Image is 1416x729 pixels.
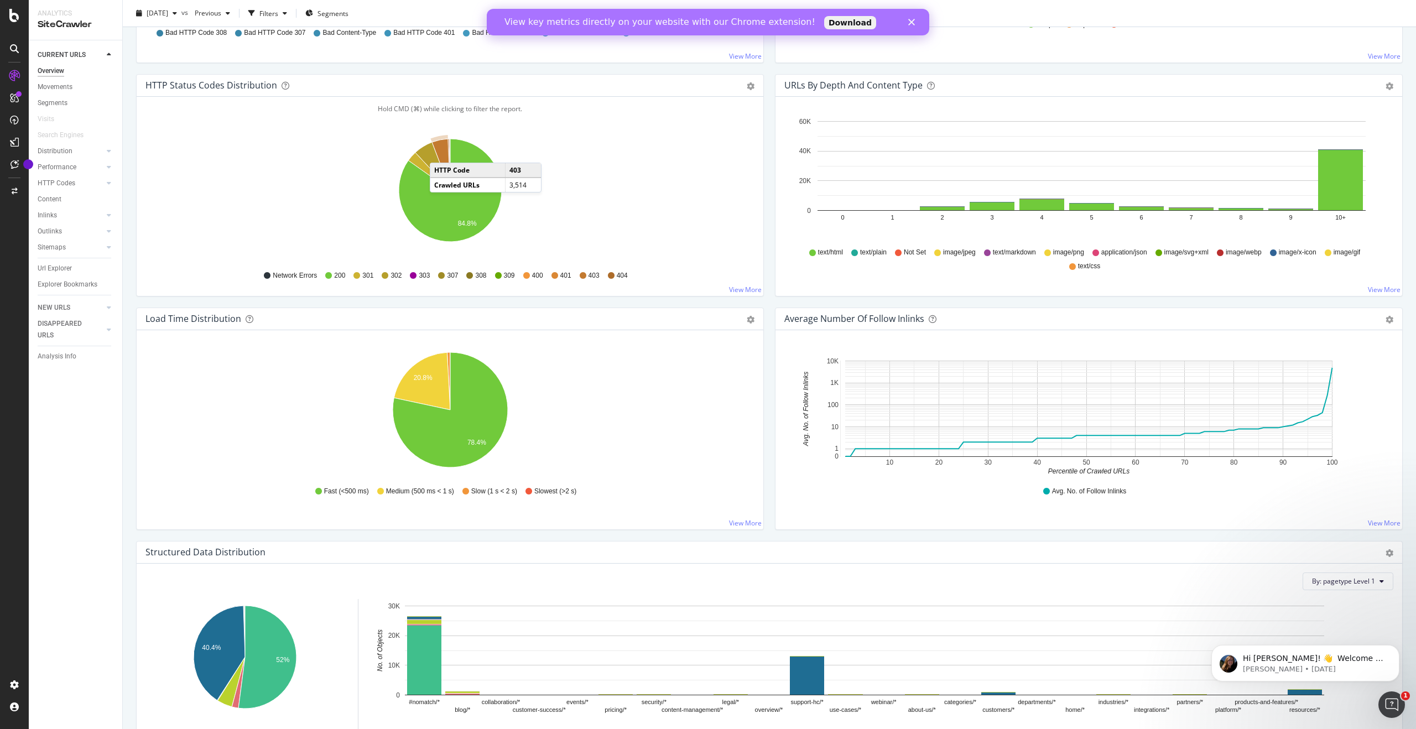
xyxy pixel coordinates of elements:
[1279,248,1316,257] span: image/x-icon
[386,487,454,496] span: Medium (500 ms < 1 s)
[372,599,1393,727] svg: A chart.
[662,706,723,713] text: content-management/*
[617,271,628,280] span: 404
[1239,214,1242,221] text: 8
[38,129,95,141] a: Search Engines
[38,129,84,141] div: Search Engines
[362,271,373,280] span: 301
[791,699,824,705] text: support-hc/*
[38,194,114,205] a: Content
[990,214,993,221] text: 3
[396,691,400,699] text: 0
[784,114,1393,243] div: A chart.
[1378,691,1405,718] iframe: Intercom live chat
[940,214,944,221] text: 2
[1090,214,1093,221] text: 5
[322,28,376,38] span: Bad Content-Type
[38,9,113,18] div: Analytics
[513,706,566,713] text: customer-success/*
[1181,459,1189,466] text: 70
[566,699,589,705] text: events/*
[447,271,458,280] span: 307
[1101,248,1147,257] span: application/json
[393,28,455,38] span: Bad HTTP Code 401
[1018,699,1056,705] text: departments/*
[799,177,811,185] text: 20K
[532,271,543,280] span: 400
[755,706,783,713] text: overview/*
[38,18,113,31] div: SiteCrawler
[190,4,235,22] button: Previous
[430,163,506,178] td: HTTP Code
[1386,549,1393,557] div: gear
[1053,248,1084,257] span: image/png
[38,279,97,290] div: Explorer Bookmarks
[38,162,76,173] div: Performance
[48,32,191,96] span: Hi [PERSON_NAME]! 👋 Welcome to Botify chat support! Have a question? Reply to this message and ou...
[784,313,924,324] div: Average Number of Follow Inlinks
[181,7,190,17] span: vs
[1033,459,1041,466] text: 40
[38,226,103,237] a: Outlinks
[48,43,191,53] p: Message from Laura, sent 52w ago
[799,118,811,126] text: 60K
[1226,248,1262,257] span: image/webp
[301,4,353,22] button: Segments
[38,263,72,274] div: Url Explorer
[1195,622,1416,699] iframe: Intercom notifications message
[943,248,976,257] span: image/jpeg
[132,4,181,22] button: [DATE]
[982,706,1015,713] text: customers/*
[1279,459,1287,466] text: 90
[830,379,839,387] text: 1K
[1176,699,1203,705] text: partners/*
[1368,51,1401,61] a: View More
[841,214,844,221] text: 0
[747,82,754,90] div: gear
[38,113,65,125] a: Visits
[1040,214,1043,221] text: 4
[1335,214,1346,221] text: 10+
[419,271,430,280] span: 303
[506,163,541,178] td: 403
[831,423,839,431] text: 10
[482,699,520,705] text: collaboration/*
[391,271,402,280] span: 302
[259,8,278,18] div: Filters
[835,452,839,460] text: 0
[334,271,345,280] span: 200
[1289,214,1292,221] text: 9
[376,629,384,671] text: No. of Objects
[475,271,486,280] span: 308
[148,599,342,727] svg: A chart.
[487,9,929,35] iframe: Intercom live chat banner
[904,248,926,257] span: Not Set
[145,80,277,91] div: HTTP Status Codes Distribution
[38,49,86,61] div: CURRENT URLS
[472,28,533,38] span: Bad HTTP Code 400
[388,602,400,610] text: 30K
[807,207,811,215] text: 0
[534,487,576,496] span: Slowest (>2 s)
[324,487,369,496] span: Fast (<500 ms)
[1368,518,1401,528] a: View More
[1386,316,1393,324] div: gear
[38,263,114,274] a: Url Explorer
[458,220,477,227] text: 84.8%
[1052,487,1127,496] span: Avg. No. of Follow Inlinks
[1334,248,1361,257] span: image/gif
[38,97,114,109] a: Segments
[38,318,103,341] a: DISAPPEARED URLS
[317,8,348,18] span: Segments
[605,706,627,713] text: pricing/*
[244,4,291,22] button: Filters
[830,706,862,713] text: use-cases/*
[38,318,93,341] div: DISAPPEARED URLS
[145,348,754,476] svg: A chart.
[38,178,103,189] a: HTTP Codes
